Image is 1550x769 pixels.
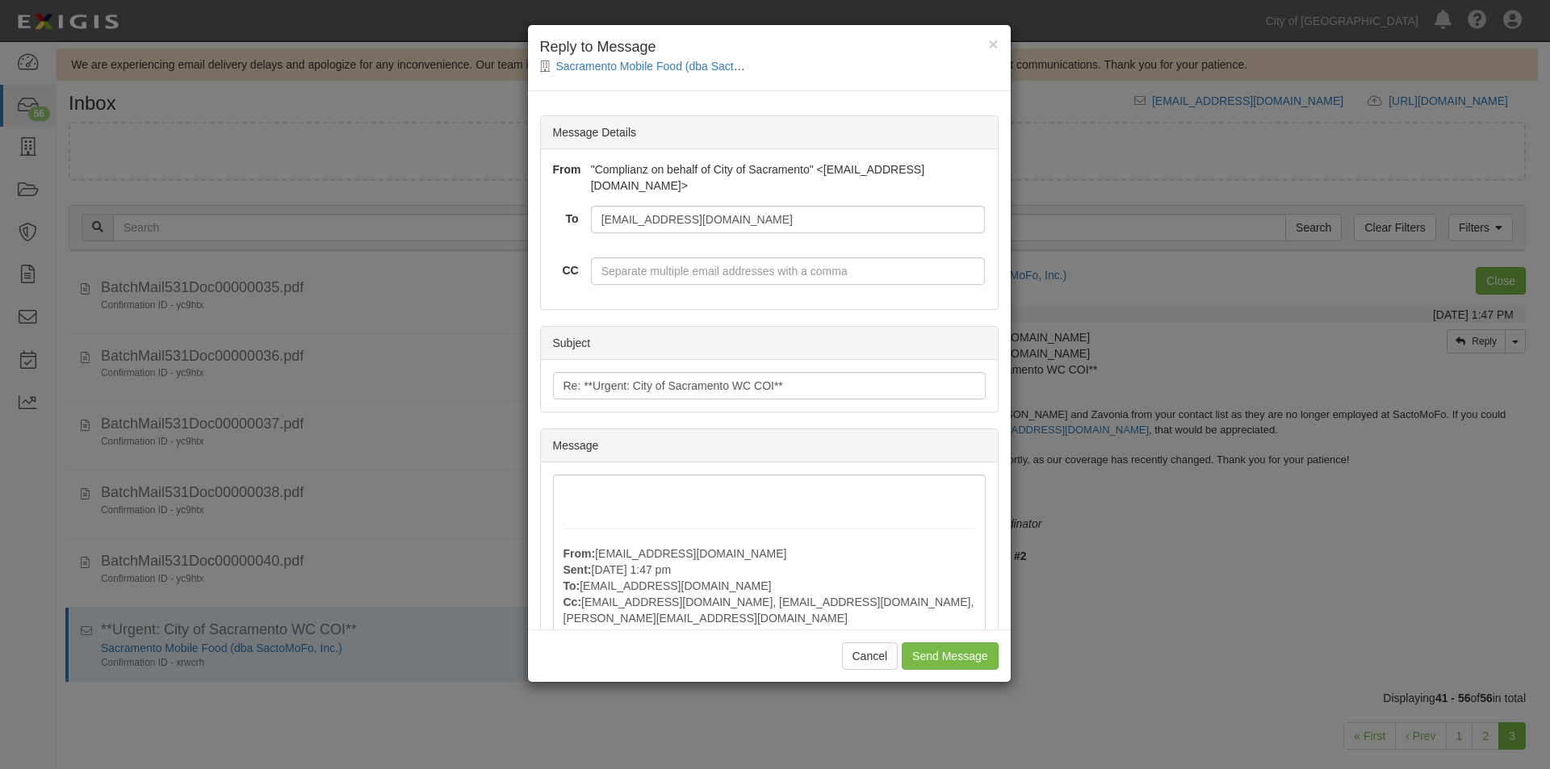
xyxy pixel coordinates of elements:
strong: Sent: [563,563,592,576]
strong: From: [563,547,596,560]
a: Sacramento Mobile Food (dba SactoMoFo, Inc.) [556,60,798,73]
strong: From [553,163,581,176]
strong: Cc: [563,596,582,608]
div: Message Details [541,116,998,149]
input: Separate multiple email addresses with a comma [591,257,986,285]
strong: Subject: [563,628,608,641]
label: CC [541,257,579,278]
input: Send Message [902,642,998,670]
input: Separate multiple email addresses with a comma [591,206,986,233]
div: "Complianz on behalf of City of Sacramento" <[EMAIL_ADDRESS][DOMAIN_NAME]> [579,161,998,194]
strong: To: [563,579,580,592]
button: Close [988,36,998,52]
label: To [541,206,579,227]
span: × [988,35,998,53]
p: [EMAIL_ADDRESS][DOMAIN_NAME] [DATE] 1:47 pm [EMAIL_ADDRESS][DOMAIN_NAME] [EMAIL_ADDRESS][DOMAIN_N... [563,545,975,642]
h4: Reply to Message [540,37,999,58]
div: Message [541,429,998,462]
div: Subject [541,327,998,360]
button: Cancel [842,642,899,670]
